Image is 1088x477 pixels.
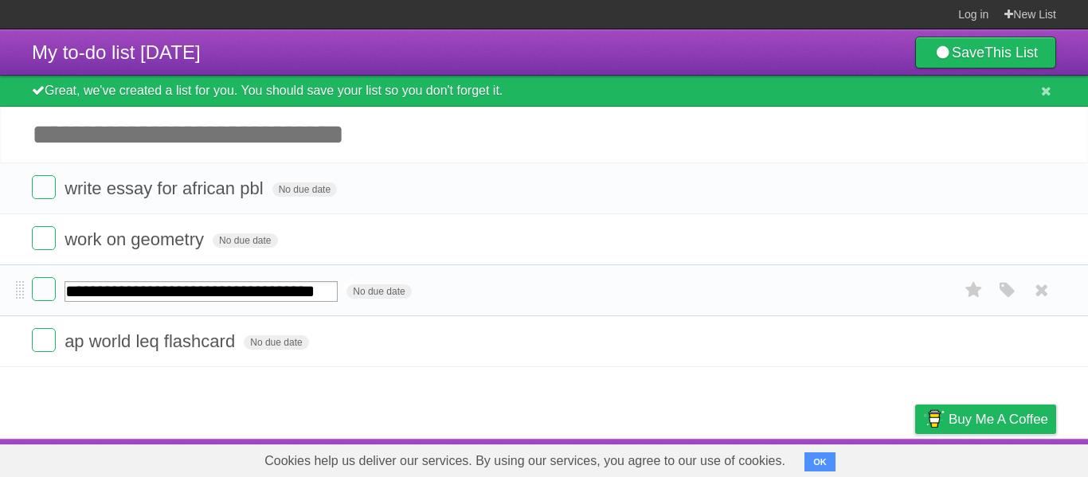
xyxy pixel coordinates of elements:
[249,445,801,477] span: Cookies help us deliver our services. By using our services, you agree to our use of cookies.
[949,405,1048,433] span: Buy me a coffee
[840,443,875,473] a: Terms
[65,331,239,351] span: ap world leq flashcard
[923,405,945,432] img: Buy me a coffee
[272,182,337,197] span: No due date
[804,452,836,471] button: OK
[32,277,56,301] label: Done
[32,41,201,63] span: My to-do list [DATE]
[213,233,277,248] span: No due date
[894,443,936,473] a: Privacy
[703,443,737,473] a: About
[915,405,1056,434] a: Buy me a coffee
[65,229,208,249] span: work on geometry
[915,37,1056,68] a: SaveThis List
[959,277,989,303] label: Star task
[65,178,267,198] span: write essay for african pbl
[346,284,411,299] span: No due date
[244,335,308,350] span: No due date
[984,45,1038,61] b: This List
[32,175,56,199] label: Done
[956,443,1056,473] a: Suggest a feature
[32,328,56,352] label: Done
[756,443,820,473] a: Developers
[32,226,56,250] label: Done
